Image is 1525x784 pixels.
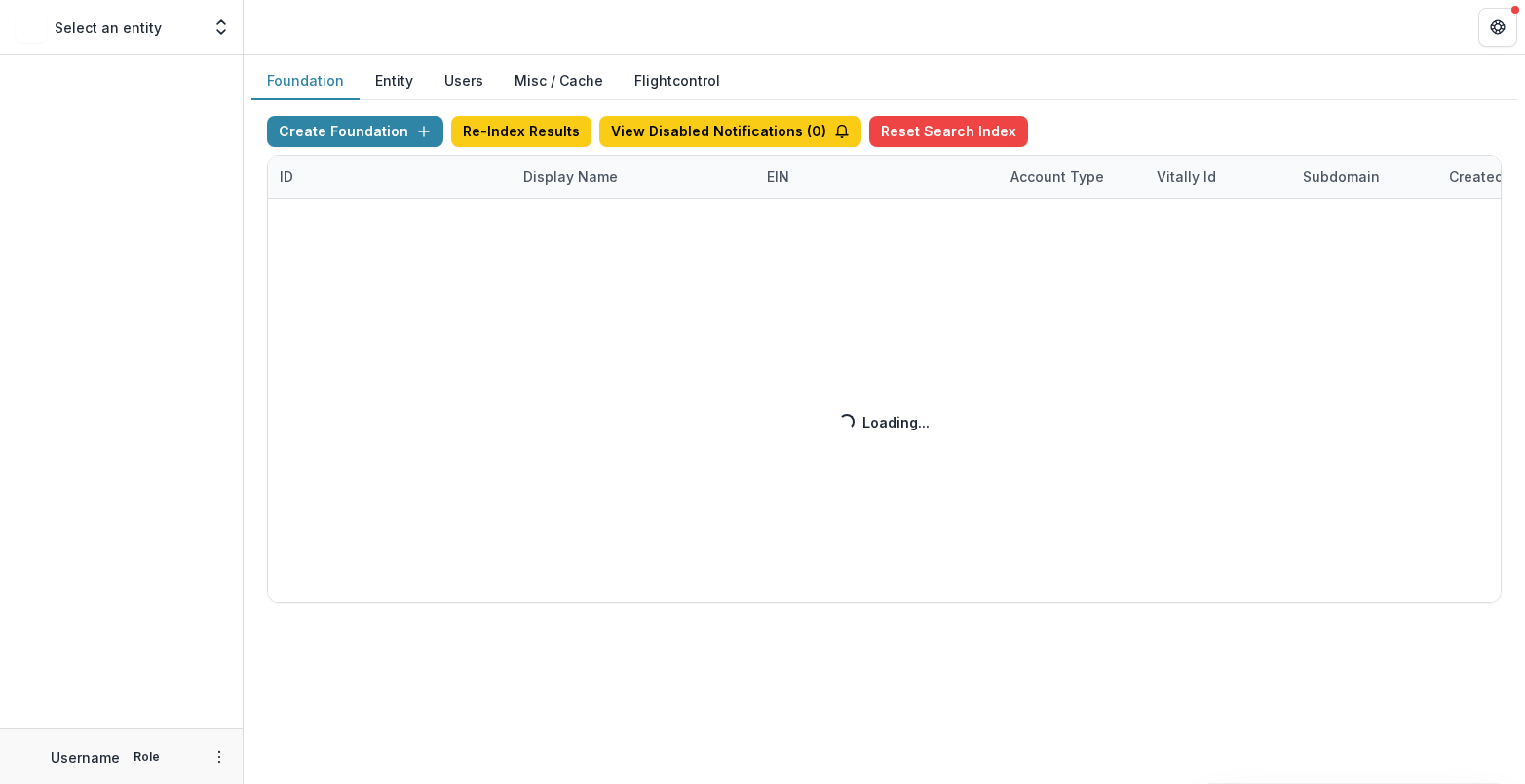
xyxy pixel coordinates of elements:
button: Foundation [251,62,360,100]
p: Username [51,747,120,767]
button: Users [429,62,499,100]
p: Role [128,748,166,765]
button: Misc / Cache [499,62,619,100]
button: Entity [360,62,429,100]
p: Select an entity [55,18,162,38]
button: Get Help [1478,8,1517,47]
button: More [208,745,231,768]
button: Open entity switcher [208,8,235,47]
a: Flightcontrol [634,70,720,91]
